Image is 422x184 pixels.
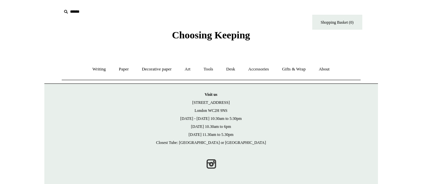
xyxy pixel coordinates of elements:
[242,60,275,78] a: Accessories
[276,60,312,78] a: Gifts & Wrap
[86,60,112,78] a: Writing
[172,35,250,39] a: Choosing Keeping
[312,15,362,30] a: Shopping Basket (0)
[51,90,371,147] p: [STREET_ADDRESS] London WC2H 9NS [DATE] - [DATE] 10:30am to 5:30pm [DATE] 10.30am to 6pm [DATE] 1...
[113,60,135,78] a: Paper
[205,92,218,97] strong: Visit us
[197,60,219,78] a: Tools
[204,157,219,171] a: Instagram
[179,60,196,78] a: Art
[136,60,177,78] a: Decorative paper
[172,29,250,40] span: Choosing Keeping
[220,60,241,78] a: Desk
[313,60,336,78] a: About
